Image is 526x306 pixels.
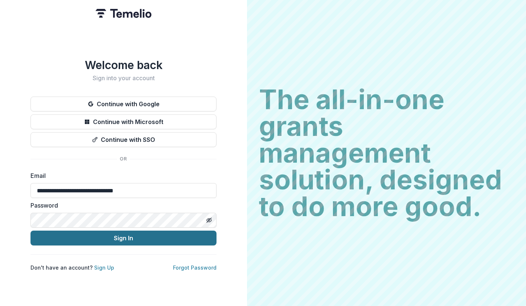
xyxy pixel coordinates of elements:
[94,264,114,271] a: Sign Up
[203,214,215,226] button: Toggle password visibility
[31,75,217,82] h2: Sign into your account
[31,97,217,111] button: Continue with Google
[31,231,217,245] button: Sign In
[31,201,212,210] label: Password
[173,264,217,271] a: Forgot Password
[31,114,217,129] button: Continue with Microsoft
[31,264,114,271] p: Don't have an account?
[96,9,151,18] img: Temelio
[31,58,217,72] h1: Welcome back
[31,171,212,180] label: Email
[31,132,217,147] button: Continue with SSO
